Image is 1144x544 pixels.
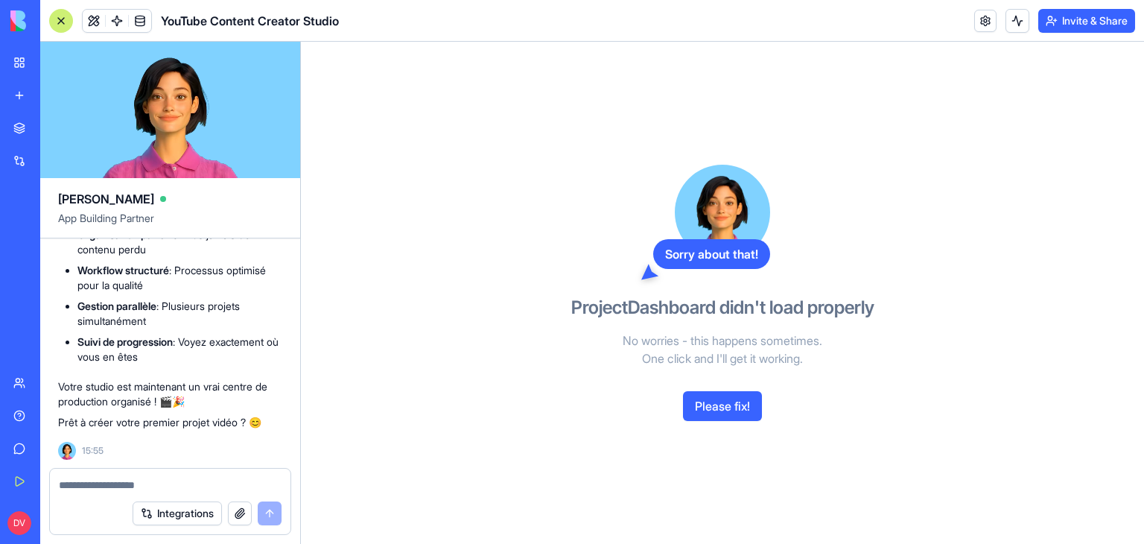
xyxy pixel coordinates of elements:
span: YouTube Content Creator Studio [161,12,339,30]
button: Invite & Share [1038,9,1135,33]
li: : Plus jamais de contenu perdu [77,227,282,257]
img: Ella_00000_wcx2te.png [58,442,76,460]
li: : Plusieurs projets simultanément [77,299,282,329]
span: App Building Partner [58,211,282,238]
strong: Gestion parallèle [77,300,156,312]
span: DV [7,511,31,535]
strong: Suivi de progression [77,335,173,348]
p: Votre studio est maintenant un vrai centre de production organisé ! 🎬🎉 [58,379,282,409]
div: Sorry about that! [653,239,770,269]
button: Please fix! [683,391,762,421]
img: logo [10,10,103,31]
button: Integrations [133,502,222,525]
strong: Workflow structuré [77,264,169,276]
span: 15:55 [82,445,104,457]
li: : Voyez exactement où vous en êtes [77,335,282,364]
strong: Organisation parfaite [77,228,178,241]
li: : Processus optimisé pour la qualité [77,263,282,293]
span: [PERSON_NAME] [58,190,154,208]
h3: ProjectDashboard didn't load properly [571,296,874,320]
p: Prêt à créer votre premier projet vidéo ? 😊 [58,415,282,430]
p: No worries - this happens sometimes. One click and I'll get it working. [551,332,894,367]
